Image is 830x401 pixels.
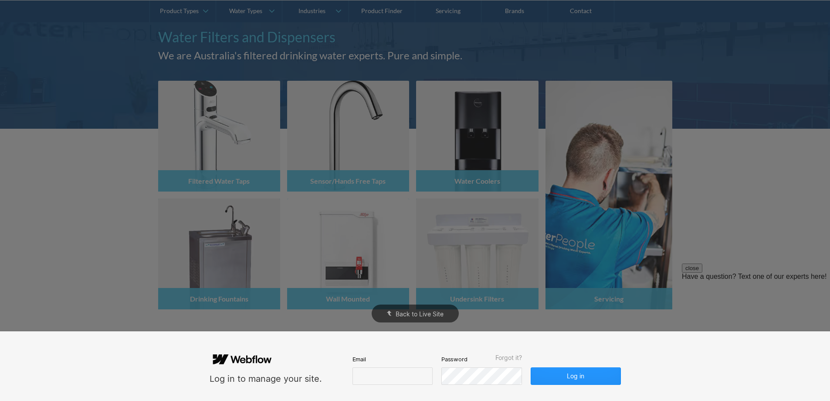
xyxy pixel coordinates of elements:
button: Log in [531,367,620,385]
span: Forgot it? [495,354,522,361]
span: Back to Live Site [396,310,444,318]
span: Password [441,355,468,363]
div: Log in to manage your site. [210,373,322,385]
span: Email [352,355,366,363]
span: Text us [3,21,27,29]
